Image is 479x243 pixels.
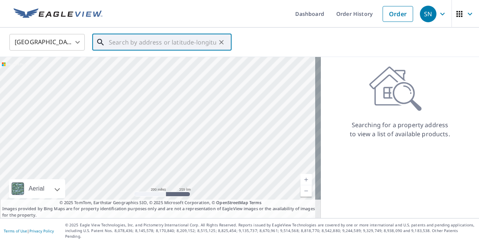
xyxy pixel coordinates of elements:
[216,37,227,48] button: Clear
[9,32,85,53] div: [GEOGRAPHIC_DATA]
[59,200,262,206] span: © 2025 TomTom, Earthstar Geographics SIO, © 2025 Microsoft Corporation, ©
[65,222,475,239] p: © 2025 Eagle View Technologies, Inc. and Pictometry International Corp. All Rights Reserved. Repo...
[349,120,450,138] p: Searching for a property address to view a list of available products.
[4,228,27,234] a: Terms of Use
[420,6,436,22] div: SN
[29,228,54,234] a: Privacy Policy
[249,200,262,205] a: Terms
[383,6,413,22] a: Order
[9,179,65,198] div: Aerial
[4,229,54,233] p: |
[301,174,312,185] a: Current Level 5, Zoom In
[216,200,248,205] a: OpenStreetMap
[109,32,216,53] input: Search by address or latitude-longitude
[14,8,102,20] img: EV Logo
[301,185,312,197] a: Current Level 5, Zoom Out
[26,179,47,198] div: Aerial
